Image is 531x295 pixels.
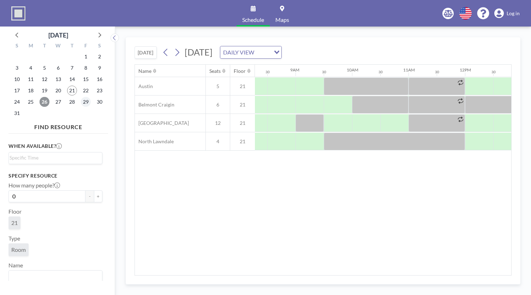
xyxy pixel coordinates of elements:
span: Sunday, August 31, 2025 [12,108,22,118]
span: 21 [230,83,255,89]
span: Monday, August 25, 2025 [26,97,36,107]
div: Search for option [9,271,102,283]
span: Saturday, August 23, 2025 [95,86,105,96]
span: Monday, August 18, 2025 [26,86,36,96]
div: T [65,42,79,51]
div: [DATE] [48,30,68,40]
span: Sunday, August 24, 2025 [12,97,22,107]
button: [DATE] [135,46,157,59]
span: Saturday, August 16, 2025 [95,74,105,84]
div: 30 [435,70,439,74]
span: Sunday, August 10, 2025 [12,74,22,84]
span: Thursday, August 14, 2025 [67,74,77,84]
span: DAILY VIEW [222,48,256,57]
span: Maps [275,17,289,23]
span: 12 [206,120,230,126]
span: North Lawndale [135,138,174,145]
div: 30 [322,70,326,74]
span: Thursday, August 7, 2025 [67,63,77,73]
span: Thursday, August 21, 2025 [67,86,77,96]
span: Friday, August 22, 2025 [81,86,91,96]
div: 10AM [347,67,358,73]
span: Saturday, August 30, 2025 [95,97,105,107]
span: 21 [230,102,255,108]
span: Wednesday, August 13, 2025 [53,74,63,84]
span: Saturday, August 9, 2025 [95,63,105,73]
span: Friday, August 1, 2025 [81,52,91,62]
span: 21 [11,219,18,226]
input: Search for option [256,48,270,57]
h3: Specify resource [8,173,102,179]
input: Search for option [10,154,98,162]
div: 30 [265,70,270,74]
div: M [24,42,38,51]
span: Thursday, August 28, 2025 [67,97,77,107]
div: Floor [234,68,246,74]
div: Seats [209,68,221,74]
input: Search for option [10,272,98,281]
span: 21 [230,120,255,126]
span: 5 [206,83,230,89]
div: F [79,42,93,51]
div: W [52,42,65,51]
span: Wednesday, August 20, 2025 [53,86,63,96]
label: Floor [8,208,22,215]
span: Friday, August 15, 2025 [81,74,91,84]
span: Austin [135,83,153,89]
label: Type [8,235,20,242]
div: 30 [378,70,383,74]
div: 30 [491,70,496,74]
span: Room [11,246,26,253]
button: - [85,190,94,202]
span: Saturday, August 2, 2025 [95,52,105,62]
div: Name [138,68,151,74]
div: T [38,42,52,51]
span: Tuesday, August 5, 2025 [40,63,49,73]
span: Monday, August 11, 2025 [26,74,36,84]
label: How many people? [8,182,60,189]
span: Tuesday, August 12, 2025 [40,74,49,84]
span: Tuesday, August 26, 2025 [40,97,49,107]
span: [GEOGRAPHIC_DATA] [135,120,189,126]
span: 21 [230,138,255,145]
div: S [93,42,106,51]
div: 9AM [290,67,299,73]
div: S [10,42,24,51]
span: Sunday, August 17, 2025 [12,86,22,96]
span: Sunday, August 3, 2025 [12,63,22,73]
div: Search for option [9,152,102,163]
span: Tuesday, August 19, 2025 [40,86,49,96]
span: Friday, August 29, 2025 [81,97,91,107]
span: Friday, August 8, 2025 [81,63,91,73]
a: Log in [494,8,520,18]
div: Search for option [220,46,281,58]
h4: FIND RESOURCE [8,121,108,131]
span: Schedule [242,17,264,23]
span: Log in [507,10,520,17]
span: [DATE] [185,47,213,57]
span: Belmont Craigin [135,102,174,108]
div: 11AM [403,67,415,73]
span: 4 [206,138,230,145]
label: Name [8,262,23,269]
span: Wednesday, August 27, 2025 [53,97,63,107]
span: Monday, August 4, 2025 [26,63,36,73]
span: Wednesday, August 6, 2025 [53,63,63,73]
button: + [94,190,102,202]
span: 6 [206,102,230,108]
img: organization-logo [11,6,25,21]
div: 12PM [460,67,471,73]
